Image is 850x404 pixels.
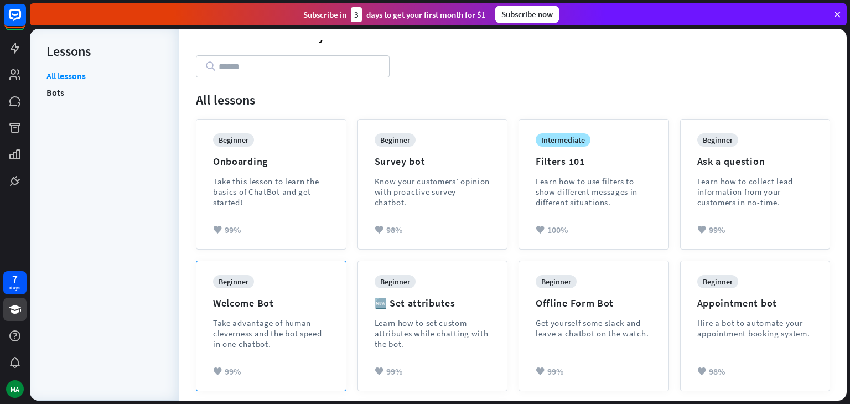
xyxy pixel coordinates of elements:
div: Learn how to set custom attributes while chatting with the bot. [375,318,491,349]
i: heart [213,367,222,376]
span: 99% [225,366,241,377]
i: heart [375,226,383,234]
div: Learn how to collect lead information from your customers in no-time. [697,176,813,208]
span: 99% [547,366,563,377]
div: Learn how to use filters to show different messages in different situations. [536,176,652,208]
span: 100% [547,224,568,235]
div: Appointment bot [697,297,778,309]
div: beginner [536,275,577,288]
div: beginner [213,133,254,147]
a: Bots [46,84,64,101]
div: Onboarding [213,155,268,168]
div: 🆕 Set attributes [375,297,455,309]
div: beginner [213,275,254,288]
i: heart [536,226,545,234]
div: Subscribe in days to get your first month for $1 [303,7,486,22]
div: beginner [697,275,738,288]
span: 99% [709,224,725,235]
i: heart [697,226,706,234]
div: Survey bot [375,155,426,168]
div: 3 [351,7,362,22]
div: beginner [375,133,416,147]
div: Welcome Bot [213,297,274,309]
div: Take this lesson to learn the basics of ChatBot and get started! [213,176,329,208]
div: MA [6,380,24,398]
div: Offline Form Bot [536,297,614,309]
div: All lessons [196,91,830,108]
div: Get yourself some slack and leave a chatbot on the watch. [536,318,652,339]
div: Lessons [46,43,163,60]
div: Hire a bot to automate your appointment booking system. [697,318,813,339]
span: 98% [386,224,402,235]
div: beginner [697,133,738,147]
div: days [9,284,20,292]
button: Open LiveChat chat widget [9,4,42,38]
div: beginner [375,275,416,288]
span: 99% [225,224,241,235]
a: All lessons [46,70,86,84]
div: 7 [12,274,18,284]
i: heart [375,367,383,376]
div: Subscribe now [495,6,559,23]
i: heart [213,226,222,234]
div: Take advantage of human cleverness and the bot speed in one chatbot. [213,318,329,349]
div: intermediate [536,133,590,147]
span: 99% [386,366,402,377]
a: 7 days [3,271,27,294]
div: Ask a question [697,155,765,168]
span: 98% [709,366,725,377]
i: heart [536,367,545,376]
div: Know your customers’ opinion with proactive survey chatbot. [375,176,491,208]
div: Filters 101 [536,155,585,168]
i: heart [697,367,706,376]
